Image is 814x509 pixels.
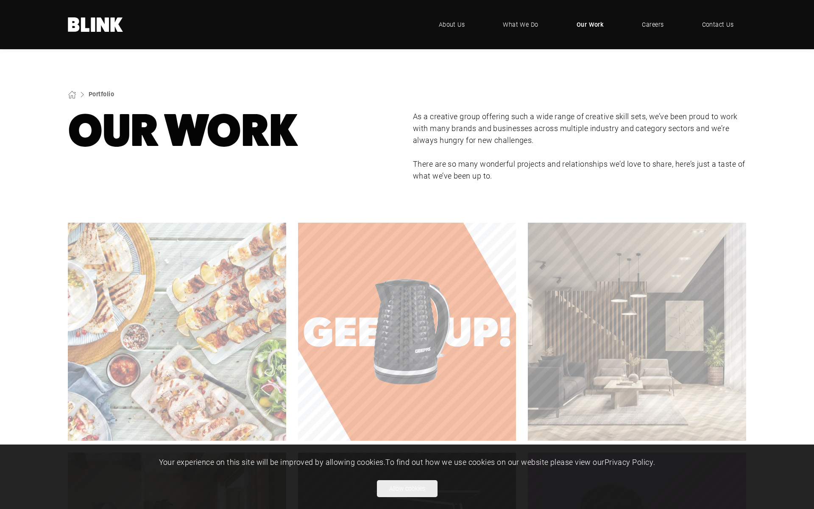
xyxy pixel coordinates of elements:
[377,480,438,497] button: Allow cookies
[68,223,286,441] a: Booths supermarkets prioritize quality, local food, and excellent service in modern stores. We gl...
[298,223,516,441] a: Geepas looked to Blink to help build brand awareness and perception within the UK while remaining...
[564,12,617,37] a: Our Work
[605,457,653,467] a: Privacy Policy
[439,20,465,29] span: About Us
[503,20,538,29] span: What We Do
[413,158,746,182] p: There are so many wonderful projects and relationships we’d love to share, here’s just a taste of...
[159,457,655,467] span: Your experience on this site will be improved by allowing cookies. To find out how we use cookies...
[629,12,676,37] a: Careers
[89,90,114,98] a: Portfolio
[528,223,746,441] a: We proudly support Lampenwelt, a trusted German lighting brand, as their creative partner. From B...
[689,12,747,37] a: Contact Us
[426,12,478,37] a: About Us
[413,111,746,146] p: As a creative group offering such a wide range of creative skill sets, we’ve been proud to work w...
[68,17,123,32] img: Hello, We are Blink
[490,12,551,37] a: What We Do
[577,20,604,29] span: Our Work
[68,111,401,151] h1: Our Work
[68,17,123,32] a: Home
[642,20,663,29] span: Careers
[702,20,734,29] span: Contact Us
